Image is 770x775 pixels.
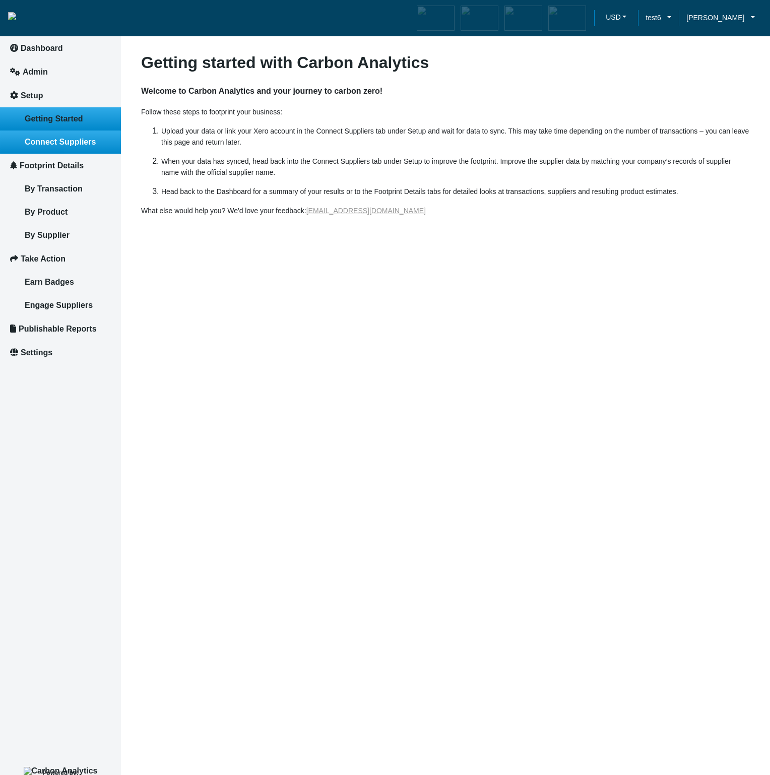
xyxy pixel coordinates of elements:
img: carbon-efficient-enabled.png [461,6,498,31]
span: Take Action [21,254,66,263]
em: Submit [148,310,183,324]
span: By Product [25,208,68,216]
span: Engage Suppliers [25,301,93,309]
span: Connect Suppliers [25,138,96,146]
div: Minimize live chat window [165,5,189,29]
span: By Transaction [25,184,83,193]
img: insight-logo-2.png [8,12,16,20]
span: By Supplier [25,231,70,239]
h4: Welcome to Carbon Analytics and your journey to carbon zero! [141,76,750,106]
span: [PERSON_NAME] [686,12,744,23]
span: Settings [21,348,52,357]
img: Carbon Analytics [24,767,98,775]
p: Head back to the Dashboard for a summary of your results or to the Footprint Details tabs for det... [161,186,750,197]
p: Upload your data or link your Xero account in the Connect Suppliers tab under Setup and wait for ... [161,125,750,148]
a: [EMAIL_ADDRESS][DOMAIN_NAME] [306,207,426,215]
p: When your data has synced, head back into the Connect Suppliers tab under Setup to improve the fo... [161,156,750,178]
input: Enter your email address [13,123,184,145]
span: Footprint Details [20,161,84,170]
span: Publishable Reports [19,325,97,333]
input: Enter your last name [13,93,184,115]
img: carbon-advocate-enabled.png [548,6,586,31]
div: Navigation go back [11,55,26,71]
span: Getting Started [25,114,83,123]
h3: Getting started with Carbon Analytics [141,53,750,72]
div: Carbon Aware [415,4,457,33]
img: carbon-aware-enabled.png [417,6,455,31]
p: Follow these steps to footprint your business: [141,106,750,117]
a: [PERSON_NAME] [679,12,762,23]
a: test6 [638,12,679,23]
a: USDUSD [594,10,638,27]
button: USD [602,10,630,25]
span: test6 [646,12,661,23]
span: Admin [23,68,48,76]
span: Earn Badges [25,278,74,286]
div: Carbon Efficient [459,4,500,33]
p: What else would help you? We'd love your feedback: [141,205,750,216]
span: Setup [21,91,43,100]
img: carbon-offsetter-enabled.png [504,6,542,31]
span: Dashboard [21,44,63,52]
div: Carbon Advocate [546,4,588,33]
div: Carbon Offsetter [502,4,544,33]
textarea: Type your message and click 'Submit' [13,153,184,302]
div: Leave a message [68,56,184,70]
